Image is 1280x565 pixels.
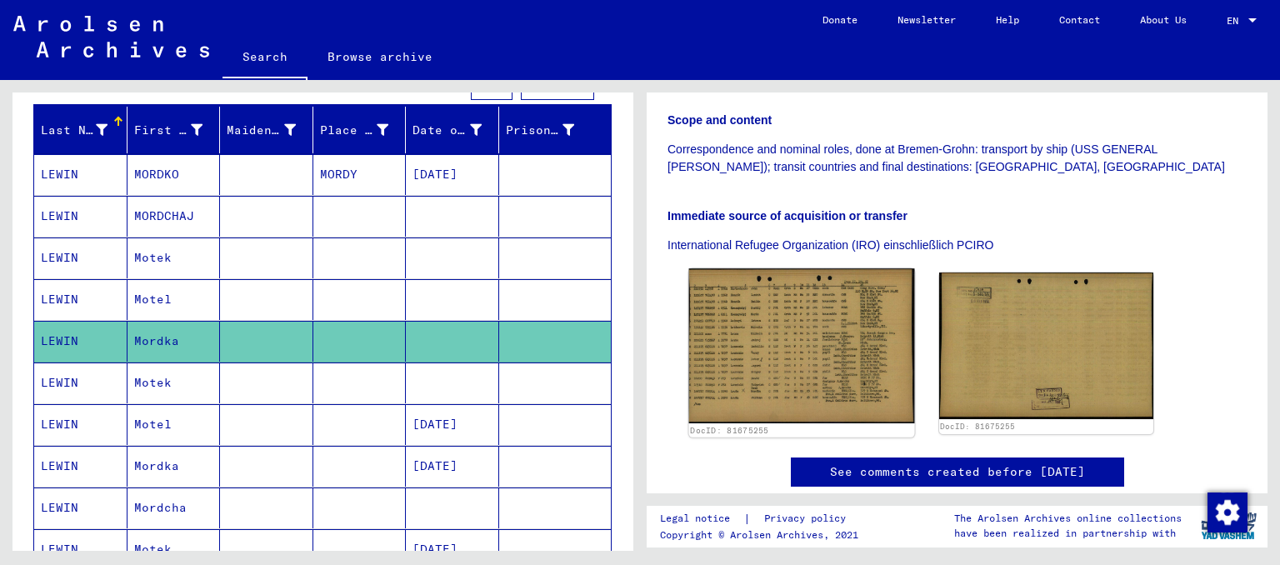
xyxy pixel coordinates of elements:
mat-cell: LEWIN [34,321,127,362]
mat-header-cell: First Name [127,107,221,153]
p: Correspondence and nominal roles, done at Bremen-Grohn: transport by ship (USS GENERAL [PERSON_NA... [667,141,1247,176]
div: First Name [134,117,224,143]
img: 002.jpg [939,272,1154,419]
b: Scope and content [667,113,772,127]
span: EN [1227,15,1245,27]
a: Search [222,37,307,80]
mat-cell: [DATE] [406,404,499,445]
mat-cell: LEWIN [34,196,127,237]
mat-cell: LEWIN [34,404,127,445]
div: Maiden Name [227,117,317,143]
mat-header-cell: Prisoner # [499,107,612,153]
mat-cell: Mordka [127,446,221,487]
img: Change consent [1207,492,1247,532]
div: First Name [134,122,203,139]
mat-cell: [DATE] [406,446,499,487]
mat-cell: Motel [127,279,221,320]
a: DocID: 81675255 [940,422,1015,431]
div: Prisoner # [506,122,575,139]
p: International Refugee Organization (IRO) einschließlich PCIRO [667,237,1247,254]
mat-cell: MORDKO [127,154,221,195]
a: See comments created before [DATE] [830,463,1085,481]
mat-header-cell: Date of Birth [406,107,499,153]
mat-cell: MORDCHAJ [127,196,221,237]
div: Maiden Name [227,122,296,139]
mat-cell: LEWIN [34,446,127,487]
mat-cell: LEWIN [34,237,127,278]
mat-cell: Motek [127,362,221,403]
mat-cell: LEWIN [34,279,127,320]
mat-cell: Motek [127,237,221,278]
mat-cell: Mordka [127,321,221,362]
mat-header-cell: Place of Birth [313,107,407,153]
p: The Arolsen Archives online collections [954,511,1182,526]
b: Immediate source of acquisition or transfer [667,209,907,222]
div: Change consent [1207,492,1247,532]
a: Privacy policy [751,510,866,527]
mat-cell: LEWIN [34,154,127,195]
div: Place of Birth [320,122,389,139]
mat-header-cell: Last Name [34,107,127,153]
p: have been realized in partnership with [954,526,1182,541]
img: yv_logo.png [1197,505,1260,547]
div: Last Name [41,122,107,139]
mat-cell: LEWIN [34,487,127,528]
mat-cell: Motel [127,404,221,445]
div: Last Name [41,117,128,143]
mat-header-cell: Maiden Name [220,107,313,153]
p: Copyright © Arolsen Archives, 2021 [660,527,866,542]
div: | [660,510,866,527]
div: Place of Birth [320,117,410,143]
mat-cell: Mordcha [127,487,221,528]
mat-cell: MORDY [313,154,407,195]
mat-cell: LEWIN [34,362,127,403]
img: Arolsen_neg.svg [13,16,209,57]
a: DocID: 81675255 [690,426,769,436]
a: Legal notice [660,510,743,527]
div: Date of Birth [412,117,502,143]
img: 001.jpg [689,268,914,422]
a: Browse archive [307,37,452,77]
mat-cell: [DATE] [406,154,499,195]
div: Prisoner # [506,117,596,143]
div: Date of Birth [412,122,482,139]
